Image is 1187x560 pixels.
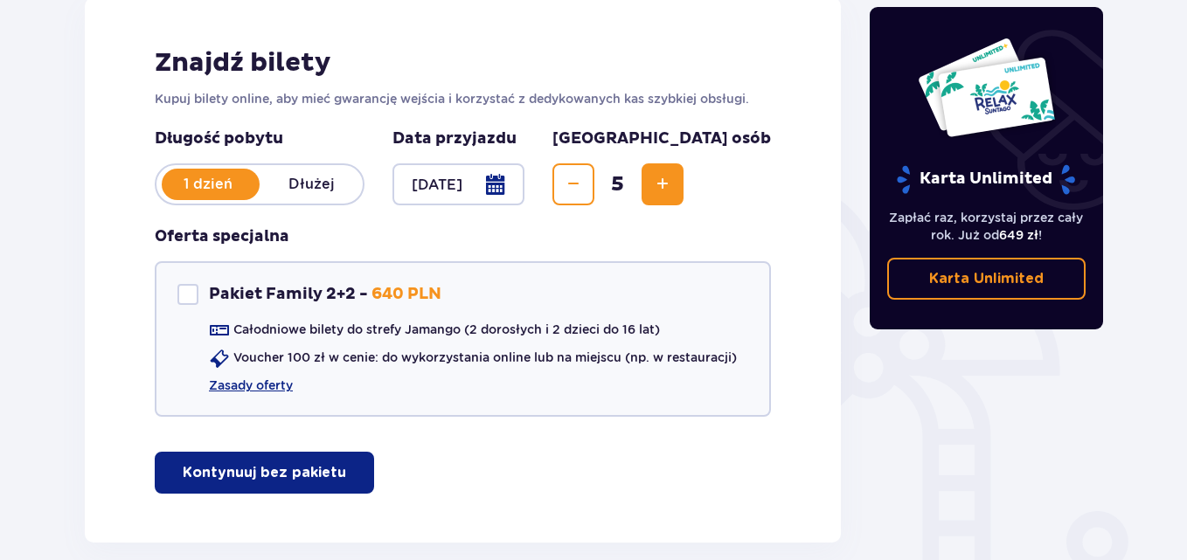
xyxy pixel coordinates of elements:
span: 649 zł [999,228,1038,242]
span: 5 [598,171,638,197]
p: [GEOGRAPHIC_DATA] osób [552,128,771,149]
a: Zasady oferty [209,377,293,394]
p: Oferta specjalna [155,226,289,247]
p: Długość pobytu [155,128,364,149]
button: Kontynuuj bez pakietu [155,452,374,494]
button: Increase [642,163,684,205]
p: Całodniowe bilety do strefy Jamango (2 dorosłych i 2 dzieci do 16 lat) [233,321,660,338]
h2: Znajdź bilety [155,46,771,80]
p: Dłużej [260,175,363,194]
p: Data przyjazdu [392,128,517,149]
p: Kontynuuj bez pakietu [183,463,346,482]
p: 1 dzień [156,175,260,194]
button: Decrease [552,163,594,205]
p: Voucher 100 zł w cenie: do wykorzystania online lub na miejscu (np. w restauracji) [233,349,737,366]
p: Zapłać raz, korzystaj przez cały rok. Już od ! [887,209,1086,244]
a: Karta Unlimited [887,258,1086,300]
p: Karta Unlimited [929,269,1044,288]
p: 640 PLN [371,284,441,305]
p: Kupuj bilety online, aby mieć gwarancję wejścia i korzystać z dedykowanych kas szybkiej obsługi. [155,90,771,107]
p: Pakiet Family 2+2 - [209,284,368,305]
p: Karta Unlimited [895,164,1077,195]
